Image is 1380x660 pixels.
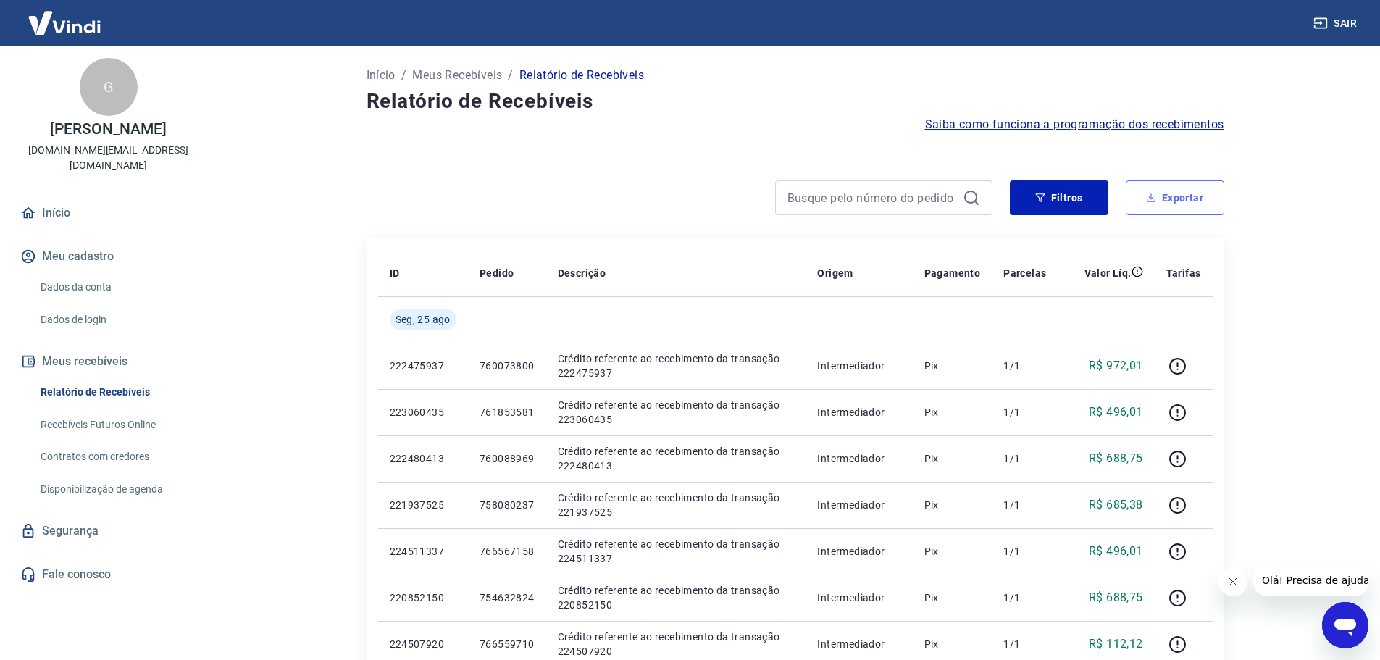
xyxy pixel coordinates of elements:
[924,359,981,373] p: Pix
[35,377,199,407] a: Relatório de Recebíveis
[35,442,199,472] a: Contratos com credores
[924,590,981,605] p: Pix
[817,590,900,605] p: Intermediador
[17,1,112,45] img: Vindi
[17,346,199,377] button: Meus recebíveis
[817,498,900,512] p: Intermediador
[817,359,900,373] p: Intermediador
[390,637,456,651] p: 224507920
[925,116,1224,133] a: Saiba como funciona a programação dos recebimentos
[1003,451,1046,466] p: 1/1
[924,266,981,280] p: Pagamento
[1003,405,1046,419] p: 1/1
[1089,589,1143,606] p: R$ 688,75
[1089,543,1143,560] p: R$ 496,01
[924,498,981,512] p: Pix
[80,58,138,116] div: G
[396,312,451,327] span: Seg, 25 ago
[817,451,900,466] p: Intermediador
[35,475,199,504] a: Disponibilização de agenda
[558,351,795,380] p: Crédito referente ao recebimento da transação 222475937
[1089,357,1143,375] p: R$ 972,01
[924,405,981,419] p: Pix
[12,143,205,173] p: [DOMAIN_NAME][EMAIL_ADDRESS][DOMAIN_NAME]
[817,266,853,280] p: Origem
[787,187,957,209] input: Busque pelo número do pedido
[35,410,199,440] a: Recebíveis Futuros Online
[1084,266,1132,280] p: Valor Líq.
[35,305,199,335] a: Dados de login
[1003,637,1046,651] p: 1/1
[1089,635,1143,653] p: R$ 112,12
[480,266,514,280] p: Pedido
[1010,180,1108,215] button: Filtros
[817,405,900,419] p: Intermediador
[17,559,199,590] a: Fale conosco
[558,266,606,280] p: Descrição
[390,590,456,605] p: 220852150
[558,490,795,519] p: Crédito referente ao recebimento da transação 221937525
[17,515,199,547] a: Segurança
[558,444,795,473] p: Crédito referente ao recebimento da transação 222480413
[924,637,981,651] p: Pix
[50,122,166,137] p: [PERSON_NAME]
[1003,359,1046,373] p: 1/1
[924,451,981,466] p: Pix
[1218,567,1247,596] iframe: Fechar mensagem
[17,241,199,272] button: Meu cadastro
[35,272,199,302] a: Dados da conta
[1003,544,1046,559] p: 1/1
[558,630,795,659] p: Crédito referente ao recebimento da transação 224507920
[1322,602,1368,648] iframe: Botão para abrir a janela de mensagens
[558,583,795,612] p: Crédito referente ao recebimento da transação 220852150
[390,544,456,559] p: 224511337
[817,637,900,651] p: Intermediador
[480,451,535,466] p: 760088969
[1166,266,1201,280] p: Tarifas
[1089,404,1143,421] p: R$ 496,01
[390,451,456,466] p: 222480413
[480,544,535,559] p: 766567158
[558,537,795,566] p: Crédito referente ao recebimento da transação 224511337
[924,544,981,559] p: Pix
[390,266,400,280] p: ID
[1003,266,1046,280] p: Parcelas
[508,67,513,84] p: /
[480,359,535,373] p: 760073800
[390,405,456,419] p: 223060435
[412,67,502,84] a: Meus Recebíveis
[1089,450,1143,467] p: R$ 688,75
[1126,180,1224,215] button: Exportar
[480,590,535,605] p: 754632824
[817,544,900,559] p: Intermediador
[1310,10,1363,37] button: Sair
[480,637,535,651] p: 766559710
[390,498,456,512] p: 221937525
[558,398,795,427] p: Crédito referente ao recebimento da transação 223060435
[9,10,122,22] span: Olá! Precisa de ajuda?
[367,87,1224,116] h4: Relatório de Recebíveis
[1089,496,1143,514] p: R$ 685,38
[480,498,535,512] p: 758080237
[390,359,456,373] p: 222475937
[1003,590,1046,605] p: 1/1
[1003,498,1046,512] p: 1/1
[367,67,396,84] a: Início
[401,67,406,84] p: /
[480,405,535,419] p: 761853581
[17,197,199,229] a: Início
[1253,564,1368,596] iframe: Mensagem da empresa
[519,67,644,84] p: Relatório de Recebíveis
